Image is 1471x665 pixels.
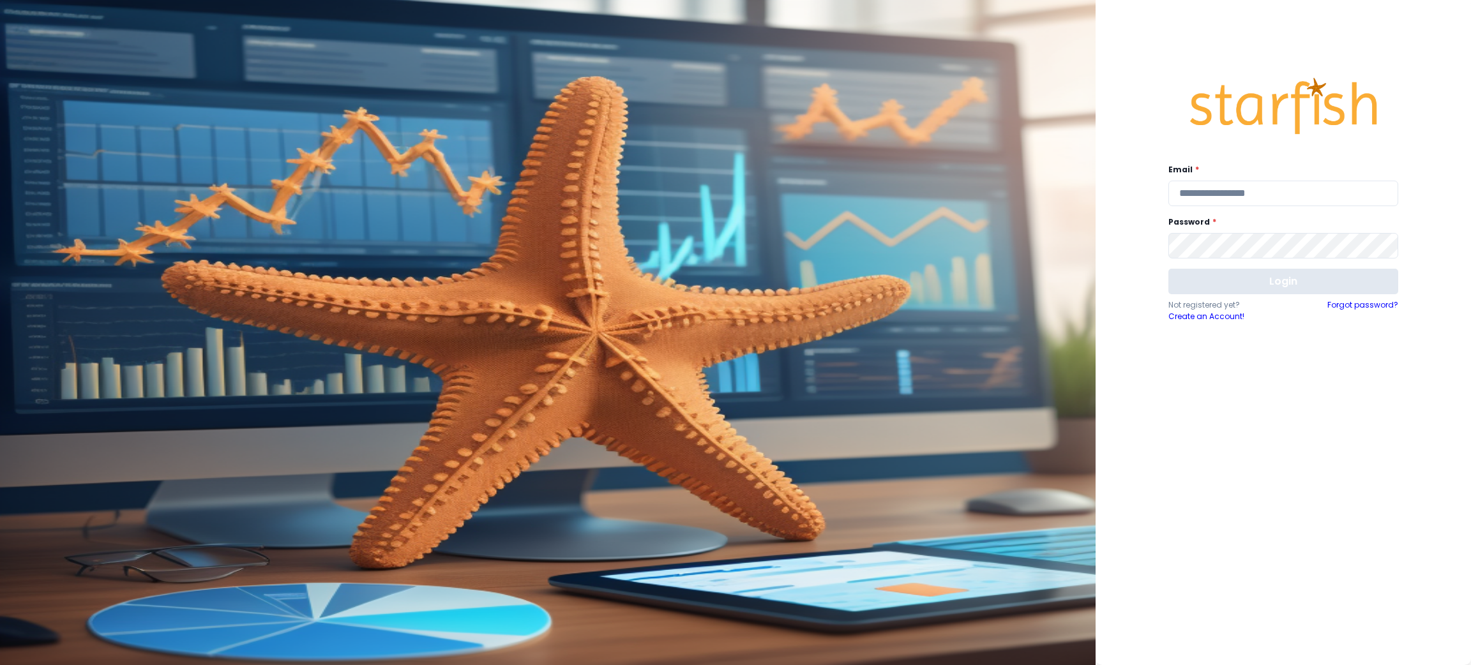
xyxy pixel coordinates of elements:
a: Forgot password? [1327,299,1398,322]
label: Email [1168,164,1391,176]
a: Create an Account! [1168,311,1283,322]
p: Not registered yet? [1168,299,1283,311]
label: Password [1168,216,1391,228]
img: Logo.42cb71d561138c82c4ab.png [1188,66,1379,146]
button: Login [1168,269,1398,294]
